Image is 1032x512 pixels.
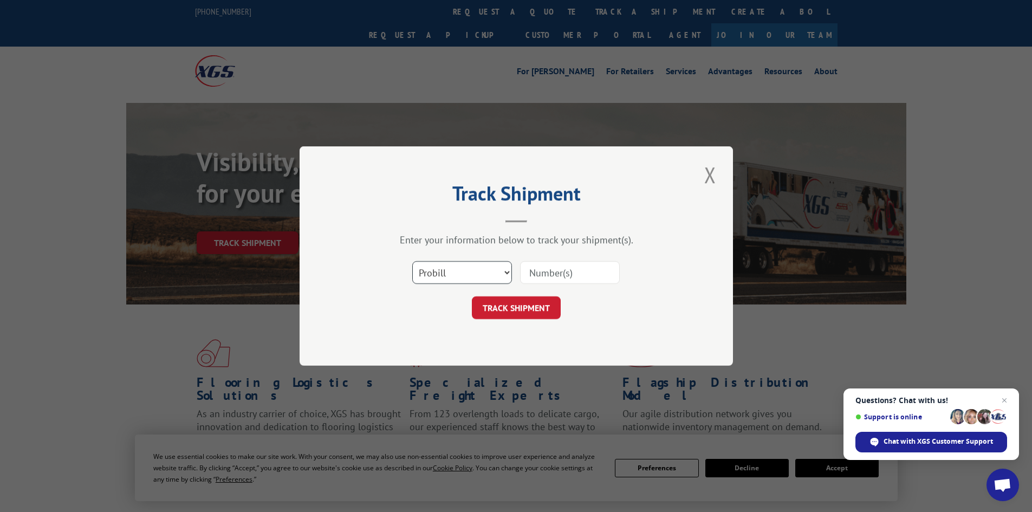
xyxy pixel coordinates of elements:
[701,160,719,190] button: Close modal
[354,186,679,206] h2: Track Shipment
[354,234,679,246] div: Enter your information below to track your shipment(s).
[520,261,620,284] input: Number(s)
[855,432,1007,452] span: Chat with XGS Customer Support
[884,437,993,446] span: Chat with XGS Customer Support
[855,396,1007,405] span: Questions? Chat with us!
[855,413,946,421] span: Support is online
[472,296,561,319] button: TRACK SHIPMENT
[986,469,1019,501] a: Open chat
